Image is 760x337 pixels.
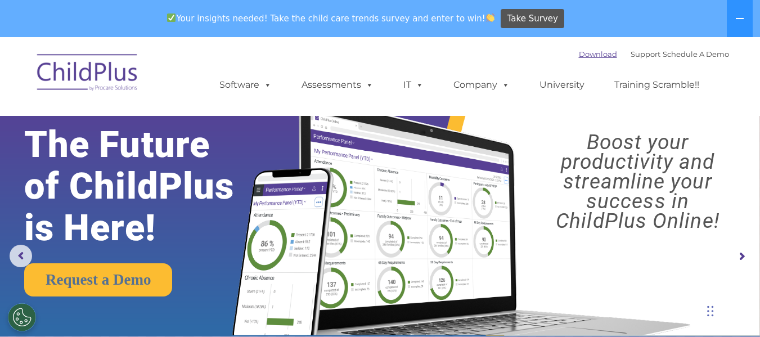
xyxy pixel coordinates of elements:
a: Schedule A Demo [663,50,729,59]
a: Download [579,50,617,59]
button: Cookies Settings [8,303,36,331]
a: University [528,74,596,96]
a: Training Scramble!! [603,74,710,96]
rs-layer: The Future of ChildPlus is Here! [24,124,267,249]
span: Last name [156,74,191,83]
div: Drag [707,294,714,328]
iframe: Chat Widget [576,215,760,337]
a: Support [631,50,660,59]
img: 👏 [486,14,494,22]
a: Company [442,74,521,96]
a: Software [208,74,283,96]
span: Take Survey [507,9,558,29]
a: IT [392,74,435,96]
img: ✅ [167,14,176,22]
img: ChildPlus by Procare Solutions [32,46,144,102]
a: Request a Demo [24,263,172,296]
rs-layer: Boost your productivity and streamline your success in ChildPlus Online! [525,132,750,231]
a: Take Survey [501,9,564,29]
span: Phone number [156,120,204,129]
a: Assessments [290,74,385,96]
span: Your insights needed! Take the child care trends survey and enter to win! [163,7,500,29]
font: | [579,50,729,59]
